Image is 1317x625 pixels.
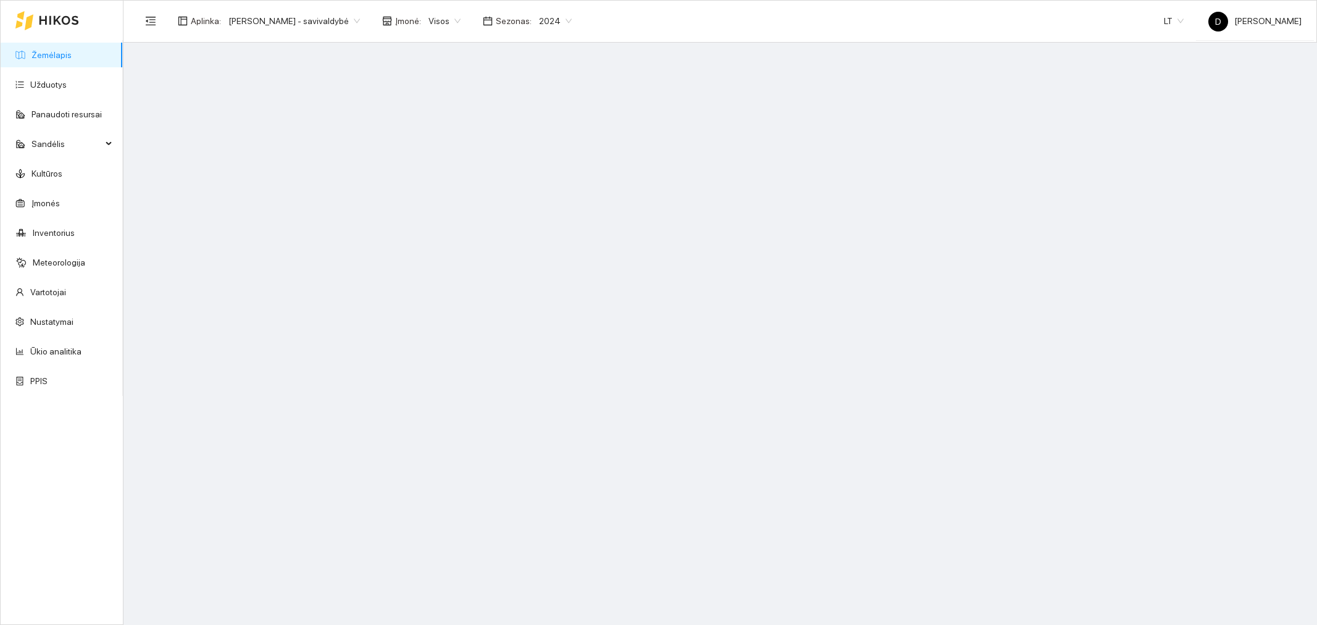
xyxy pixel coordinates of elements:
span: LT [1164,12,1184,30]
span: Visos [429,12,461,30]
span: Aplinka : [191,14,221,28]
span: shop [382,16,392,26]
span: Sezonas : [496,14,532,28]
span: Donatas Klimkevičius - savivaldybė [228,12,360,30]
span: [PERSON_NAME] [1208,16,1302,26]
span: layout [178,16,188,26]
button: menu-fold [138,9,163,33]
a: Įmonės [31,198,60,208]
span: D [1215,12,1221,31]
span: Sandėlis [31,132,102,156]
span: calendar [483,16,493,26]
span: 2024 [539,12,572,30]
a: Užduotys [30,80,67,90]
a: Nustatymai [30,317,73,327]
a: PPIS [30,376,48,386]
a: Inventorius [33,228,75,238]
a: Ūkio analitika [30,346,82,356]
a: Meteorologija [33,258,85,267]
a: Panaudoti resursai [31,109,102,119]
span: menu-fold [145,15,156,27]
a: Kultūros [31,169,62,178]
span: Įmonė : [395,14,421,28]
a: Žemėlapis [31,50,72,60]
a: Vartotojai [30,287,66,297]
